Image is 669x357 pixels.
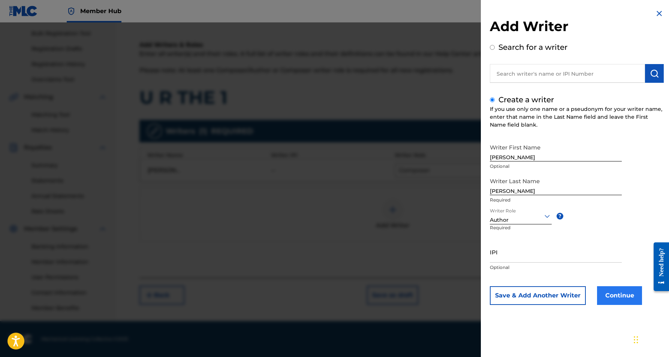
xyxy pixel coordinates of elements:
label: Create a writer [498,95,554,104]
p: Optional [490,264,622,271]
div: Drag [634,329,638,351]
p: Optional [490,163,622,170]
h2: Add Writer [490,18,664,37]
iframe: Chat Widget [632,321,669,357]
span: Member Hub [80,7,121,15]
iframe: Resource Center [648,236,669,298]
div: If you use only one name or a pseudonym for your writer name, enter that name in the Last Name fi... [490,105,664,129]
p: Required [490,224,521,241]
p: Required [490,197,622,203]
label: Search for a writer [498,43,567,52]
span: ? [557,213,563,220]
button: Save & Add Another Writer [490,286,586,305]
button: Continue [597,286,642,305]
input: Search writer's name or IPI Number [490,64,645,83]
img: Top Rightsholder [67,7,76,16]
img: MLC Logo [9,6,38,16]
img: Search Works [650,69,659,78]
